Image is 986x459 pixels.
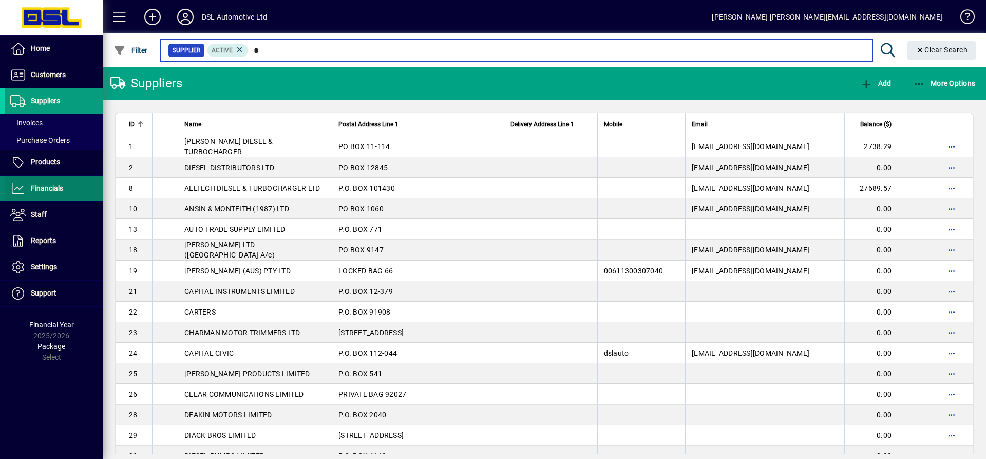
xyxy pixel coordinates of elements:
span: 19 [129,267,138,275]
div: Mobile [604,119,679,130]
span: LOCKED BAG 66 [338,267,393,275]
span: P.O. BOX 12-379 [338,287,393,296]
span: Home [31,44,50,52]
a: Staff [5,202,103,228]
span: Staff [31,210,47,218]
span: [EMAIL_ADDRESS][DOMAIN_NAME] [692,184,809,192]
td: 0.00 [844,322,906,343]
a: Reports [5,228,103,254]
td: 0.00 [844,281,906,302]
span: P.O. BOX 771 [338,225,382,233]
div: ID [129,119,146,130]
span: Suppliers [31,97,60,105]
td: 0.00 [844,240,906,261]
span: Package [37,342,65,351]
a: Financials [5,176,103,201]
button: More options [943,324,960,341]
button: More Options [911,74,978,93]
span: Products [31,158,60,166]
button: More options [943,159,960,176]
span: Delivery Address Line 1 [510,119,574,130]
span: 10 [129,205,138,213]
span: Financials [31,184,63,192]
td: 0.00 [844,302,906,322]
button: Filter [111,41,150,60]
span: DIACK BROS LIMITED [184,431,256,439]
span: CHARMAN MOTOR TRIMMERS LTD [184,328,300,337]
mat-chip: Activation Status: Active [207,44,249,57]
td: 0.00 [844,198,906,219]
span: Email [692,119,708,130]
div: [PERSON_NAME] [PERSON_NAME][EMAIL_ADDRESS][DOMAIN_NAME] [712,9,942,25]
span: 28 [129,411,138,419]
button: More options [943,242,960,258]
span: PRIVATE BAG 92027 [338,390,406,398]
span: Balance ($) [860,119,892,130]
td: 0.00 [844,219,906,240]
a: Products [5,150,103,175]
button: More options [943,221,960,237]
a: Invoices [5,114,103,132]
span: PO BOX 1060 [338,205,384,213]
button: Clear [907,41,976,60]
span: 29 [129,431,138,439]
td: 0.00 [844,157,906,178]
span: Add [860,79,891,87]
a: Home [5,36,103,62]
button: More options [943,407,960,423]
td: 0.00 [844,261,906,281]
span: ID [129,119,135,130]
span: Filter [113,46,148,54]
a: Customers [5,62,103,88]
button: More options [943,180,960,196]
span: [PERSON_NAME] PRODUCTS LIMITED [184,370,310,378]
div: DSL Automotive Ltd [202,9,267,25]
span: PO BOX 12845 [338,163,388,172]
span: [PERSON_NAME] DIESEL & TURBOCHARGER [184,137,273,156]
span: P.O. BOX 541 [338,370,382,378]
a: Knowledge Base [953,2,973,35]
span: CARTERS [184,308,216,316]
span: P.O. BOX 2040 [338,411,386,419]
div: Balance ($) [851,119,901,130]
td: 27689.57 [844,178,906,198]
span: PO BOX 9147 [338,246,384,254]
td: 2738.29 [844,136,906,157]
span: 1 [129,142,133,151]
td: 0.00 [844,384,906,405]
span: Active [212,47,233,54]
button: More options [943,304,960,320]
span: 13 [129,225,138,233]
span: 21 [129,287,138,296]
div: Name [184,119,326,130]
span: 24 [129,349,138,357]
span: [EMAIL_ADDRESS][DOMAIN_NAME] [692,246,809,254]
td: 0.00 [844,405,906,425]
span: [STREET_ADDRESS] [338,431,404,439]
span: DIESEL DISTRIBUTORS LTD [184,163,274,172]
span: AUTO TRADE SUPPLY LIMITED [184,225,285,233]
span: More Options [913,79,976,87]
span: P.O. BOX 101430 [338,184,395,192]
div: Email [692,119,838,130]
span: Clear Search [916,46,968,54]
span: [EMAIL_ADDRESS][DOMAIN_NAME] [692,142,809,151]
td: 0.00 [844,425,906,446]
button: More options [943,386,960,402]
span: ALLTECH DIESEL & TURBOCHARGER LTD [184,184,320,192]
span: dslauto [604,349,629,357]
button: More options [943,345,960,361]
span: Name [184,119,201,130]
span: 2 [129,163,133,172]
span: Invoices [10,119,43,127]
span: 8 [129,184,133,192]
span: Supplier [173,45,200,56]
span: Reports [31,236,56,245]
a: Support [5,281,103,306]
span: PO BOX 11-114 [338,142,390,151]
span: CLEAR COMMUNICATIONS LIMITED [184,390,304,398]
span: Mobile [604,119,622,130]
span: Postal Address Line 1 [338,119,399,130]
span: 18 [129,246,138,254]
button: More options [943,365,960,382]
